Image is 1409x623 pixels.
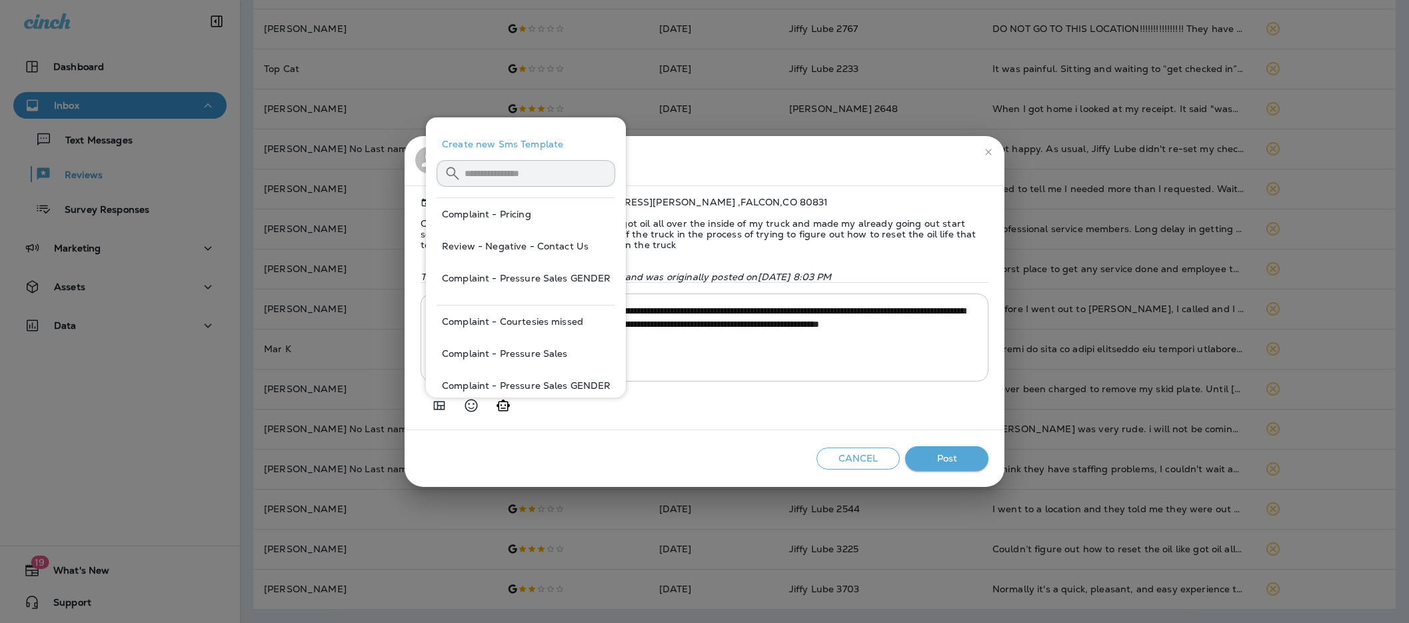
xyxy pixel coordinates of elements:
span: [DATE] [421,197,463,208]
button: Generate AI response [490,392,517,419]
button: Complaint - Courtesies missed [437,305,615,338]
p: This review was changed on [DATE] 8:08 PM [421,271,988,282]
button: Select an emoji [458,392,485,419]
span: and was originally posted on [DATE] 8:03 PM [625,271,832,283]
button: Add in a premade template [426,392,453,419]
button: Create new Sms Template [437,128,615,160]
span: Couldn’t figure out how to reset the oil like got oil all over the inside of my truck and made my... [421,207,988,261]
button: Complaint - Pressure Sales [437,338,615,370]
button: Complaint - Pricing [437,198,615,230]
button: Post [905,446,988,471]
button: Cancel [816,448,900,470]
button: Review - Negative - Contact Us [437,230,615,262]
button: close [978,141,999,163]
button: Complaint - Pressure Sales GENDER [437,370,615,402]
span: Jiffy Lube 3225 - [STREET_ADDRESS][PERSON_NAME] , FALCON , CO 80831 [483,196,828,208]
button: Complaint - Pressure Sales GENDER [437,262,615,294]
